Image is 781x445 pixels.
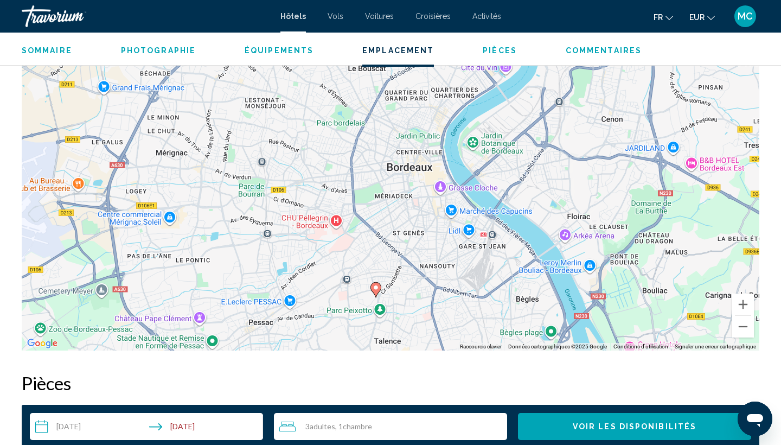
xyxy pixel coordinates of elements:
[343,422,372,431] span: Chambre
[274,413,507,440] button: Travelers: 3 adults, 0 children
[738,11,753,22] span: MC
[566,46,642,55] button: Commentaires
[22,5,270,27] a: Travorium
[305,422,335,431] span: 3
[24,336,60,351] a: Ouvrir cette zone dans Google Maps (dans une nouvelle fenêtre)
[30,413,263,440] button: Check-in date: Sep 27, 2025 Check-out date: Sep 28, 2025
[518,413,751,440] button: Voir les disponibilités
[689,13,705,22] span: EUR
[365,12,394,21] a: Voitures
[738,402,772,436] iframe: Bouton de lancement de la fenêtre de messagerie
[328,12,343,21] a: Vols
[483,46,517,55] button: Pièces
[675,344,756,349] a: Signaler une erreur cartographique
[573,423,696,431] span: Voir les disponibilités
[245,46,313,55] button: Équipements
[280,12,306,21] a: Hôtels
[335,422,372,431] span: , 1
[472,12,501,21] a: Activités
[415,12,451,21] a: Croisières
[310,422,335,431] span: Adultes
[22,372,759,394] h2: Pièces
[24,336,60,351] img: Google
[654,13,663,22] span: fr
[30,413,751,440] div: Search widget
[22,46,72,55] button: Sommaire
[654,9,673,25] button: Change language
[460,343,502,351] button: Raccourcis clavier
[508,344,607,349] span: Données cartographiques ©2025 Google
[732,294,754,315] button: Zoom avant
[732,316,754,338] button: Zoom arrière
[121,46,196,55] button: Photographie
[689,9,715,25] button: Change currency
[613,344,668,349] a: Conditions d'utilisation
[731,5,759,28] button: User Menu
[362,46,434,55] button: Emplacement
